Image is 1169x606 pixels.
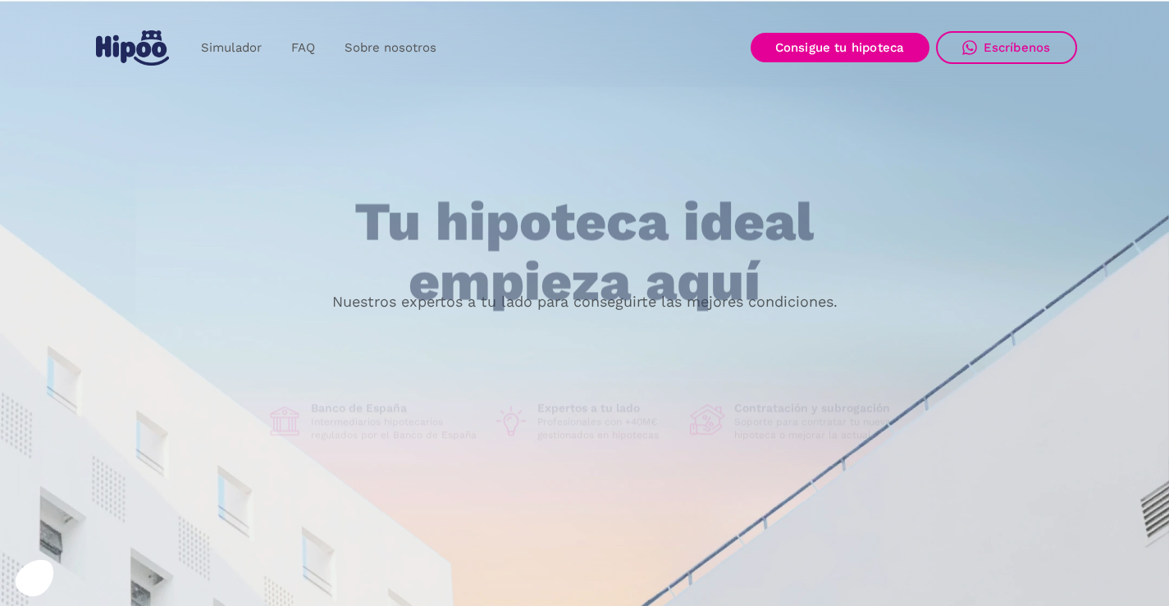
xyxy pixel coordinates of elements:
h1: Contratación y subrogación [734,401,903,416]
a: Escríbenos [936,31,1077,64]
h1: Tu hipoteca ideal empieza aquí [273,193,895,312]
div: Escríbenos [984,40,1051,55]
a: Simulador [186,32,276,64]
a: FAQ [276,32,330,64]
a: Sobre nosotros [330,32,451,64]
a: Consigue tu hipoteca [751,33,929,62]
h1: Expertos a tu lado [537,401,677,416]
p: Intermediarios hipotecarios regulados por el Banco de España [311,416,480,442]
h1: Banco de España [311,401,480,416]
a: home [93,24,173,72]
p: Soporte para contratar tu nueva hipoteca o mejorar la actual [734,416,903,442]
